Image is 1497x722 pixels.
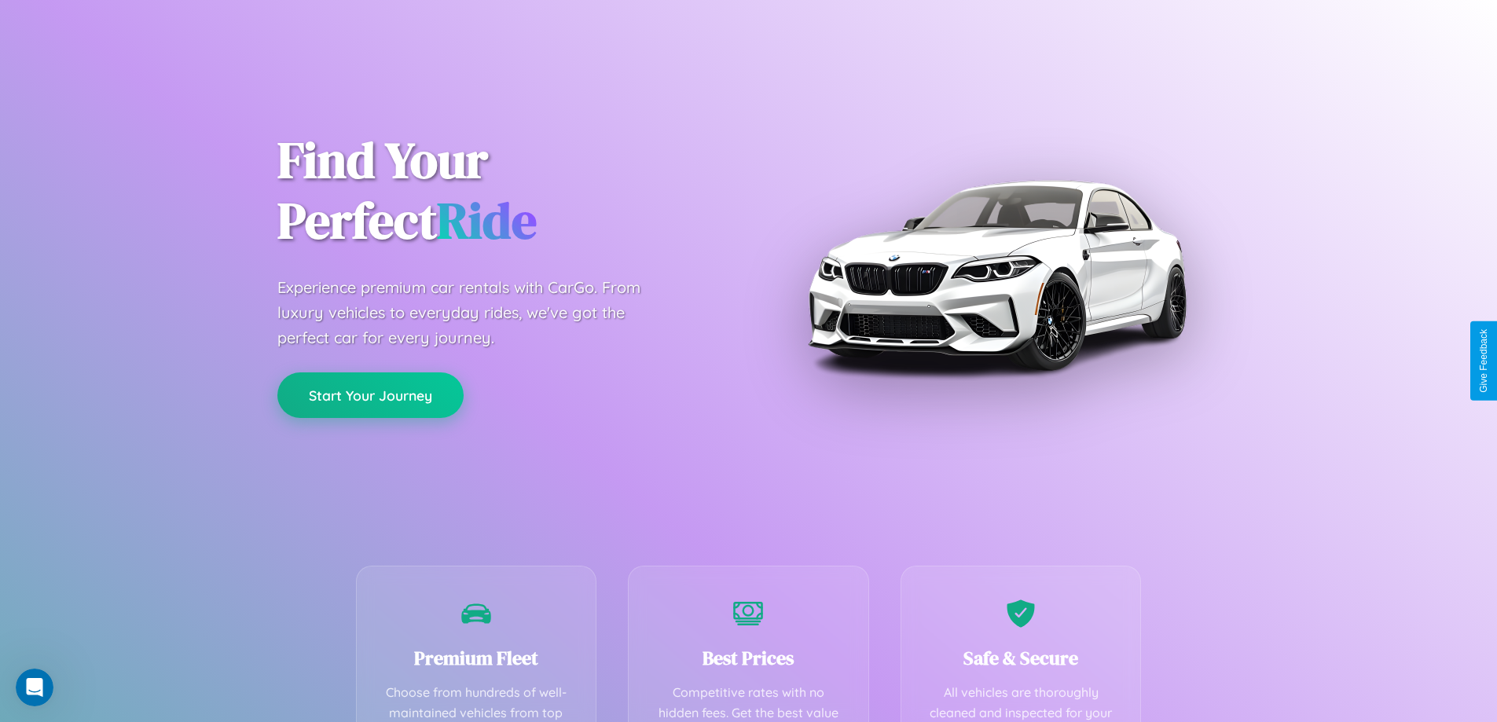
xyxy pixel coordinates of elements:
div: Give Feedback [1478,329,1489,393]
h3: Best Prices [652,645,845,671]
button: Start Your Journey [277,372,464,418]
img: Premium BMW car rental vehicle [800,79,1193,471]
p: Experience premium car rentals with CarGo. From luxury vehicles to everyday rides, we've got the ... [277,275,670,350]
h3: Premium Fleet [380,645,573,671]
h3: Safe & Secure [925,645,1117,671]
span: Ride [437,186,537,255]
iframe: Intercom live chat [16,669,53,706]
h1: Find Your Perfect [277,130,725,251]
